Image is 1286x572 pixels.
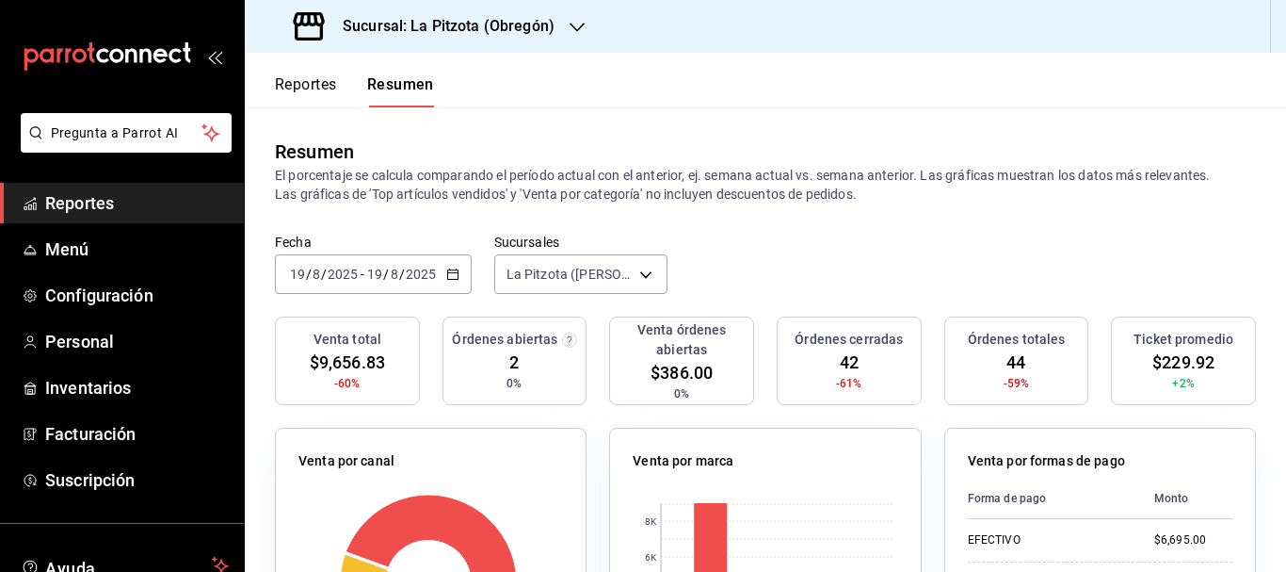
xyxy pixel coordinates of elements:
span: - [361,267,364,282]
label: Fecha [275,236,472,249]
span: $9,656.83 [310,350,385,375]
span: 2 [509,350,519,375]
div: $6,695.00 [1154,532,1232,548]
span: -60% [334,375,361,392]
span: -59% [1004,375,1030,392]
button: Pregunta a Parrot AI [21,113,232,153]
span: Menú [45,237,229,262]
span: Facturación [45,421,229,447]
div: EFECTIVO [968,532,1124,548]
span: / [321,267,327,282]
h3: Venta total [313,330,381,350]
input: -- [289,267,306,282]
h3: Sucursal: La Pitzota (Obregón) [328,15,555,38]
div: navigation tabs [275,75,434,107]
input: ---- [327,267,359,282]
input: -- [390,267,399,282]
p: Venta por formas de pago [968,451,1125,471]
input: -- [312,267,321,282]
span: $386.00 [651,360,713,385]
h3: Ticket promedio [1133,330,1233,350]
input: ---- [405,267,437,282]
span: La Pitzota ([PERSON_NAME]) [506,265,633,284]
span: +2% [1172,375,1194,392]
span: Reportes [45,190,229,216]
span: 42 [840,350,859,375]
h3: Órdenes cerradas [795,330,903,350]
button: Reportes [275,75,337,107]
p: Venta por canal [298,451,394,471]
h3: Órdenes totales [968,330,1066,350]
span: Suscripción [45,467,229,493]
span: 0% [506,375,522,392]
button: open_drawer_menu [207,49,222,64]
span: -61% [836,375,862,392]
span: Pregunta a Parrot AI [51,123,202,143]
h3: Órdenes abiertas [452,330,557,350]
th: Monto [1139,479,1232,519]
th: Forma de pago [968,479,1139,519]
h3: Venta órdenes abiertas [618,320,746,360]
div: Resumen [275,138,354,166]
text: 8K [645,516,657,527]
span: Configuración [45,283,229,308]
span: / [399,267,405,282]
span: 44 [1006,350,1025,375]
span: Personal [45,329,229,354]
label: Sucursales [494,236,667,249]
text: 6K [645,552,657,563]
p: El porcentaje se calcula comparando el período actual con el anterior, ej. semana actual vs. sema... [275,166,1256,204]
p: Venta por marca [633,451,733,471]
span: / [306,267,312,282]
input: -- [366,267,383,282]
span: / [383,267,389,282]
span: 0% [674,385,689,402]
a: Pregunta a Parrot AI [13,137,232,156]
span: $229.92 [1152,350,1214,375]
button: Resumen [367,75,434,107]
span: Inventarios [45,375,229,400]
